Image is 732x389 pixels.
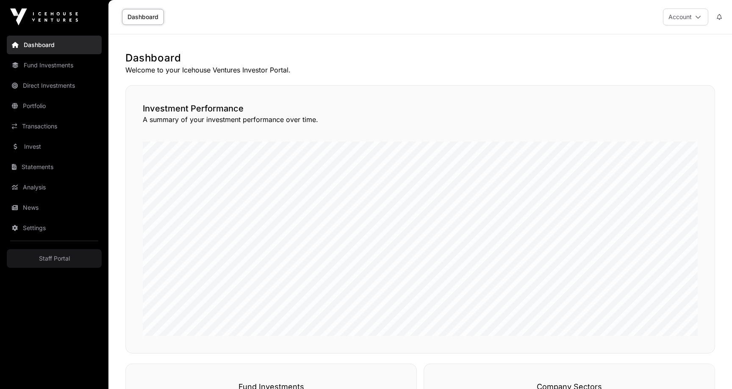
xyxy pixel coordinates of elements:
a: Analysis [7,178,102,197]
a: Fund Investments [7,56,102,75]
a: Statements [7,158,102,176]
a: Invest [7,137,102,156]
h1: Dashboard [125,51,715,65]
a: Dashboard [122,9,164,25]
a: Staff Portal [7,249,102,268]
button: Account [663,8,708,25]
p: A summary of your investment performance over time. [143,114,698,125]
p: Welcome to your Icehouse Ventures Investor Portal. [125,65,715,75]
a: Portfolio [7,97,102,115]
a: Transactions [7,117,102,136]
a: Direct Investments [7,76,102,95]
h2: Investment Performance [143,103,698,114]
iframe: Chat Widget [690,348,732,389]
a: Dashboard [7,36,102,54]
a: News [7,198,102,217]
img: Icehouse Ventures Logo [10,8,78,25]
a: Settings [7,219,102,237]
